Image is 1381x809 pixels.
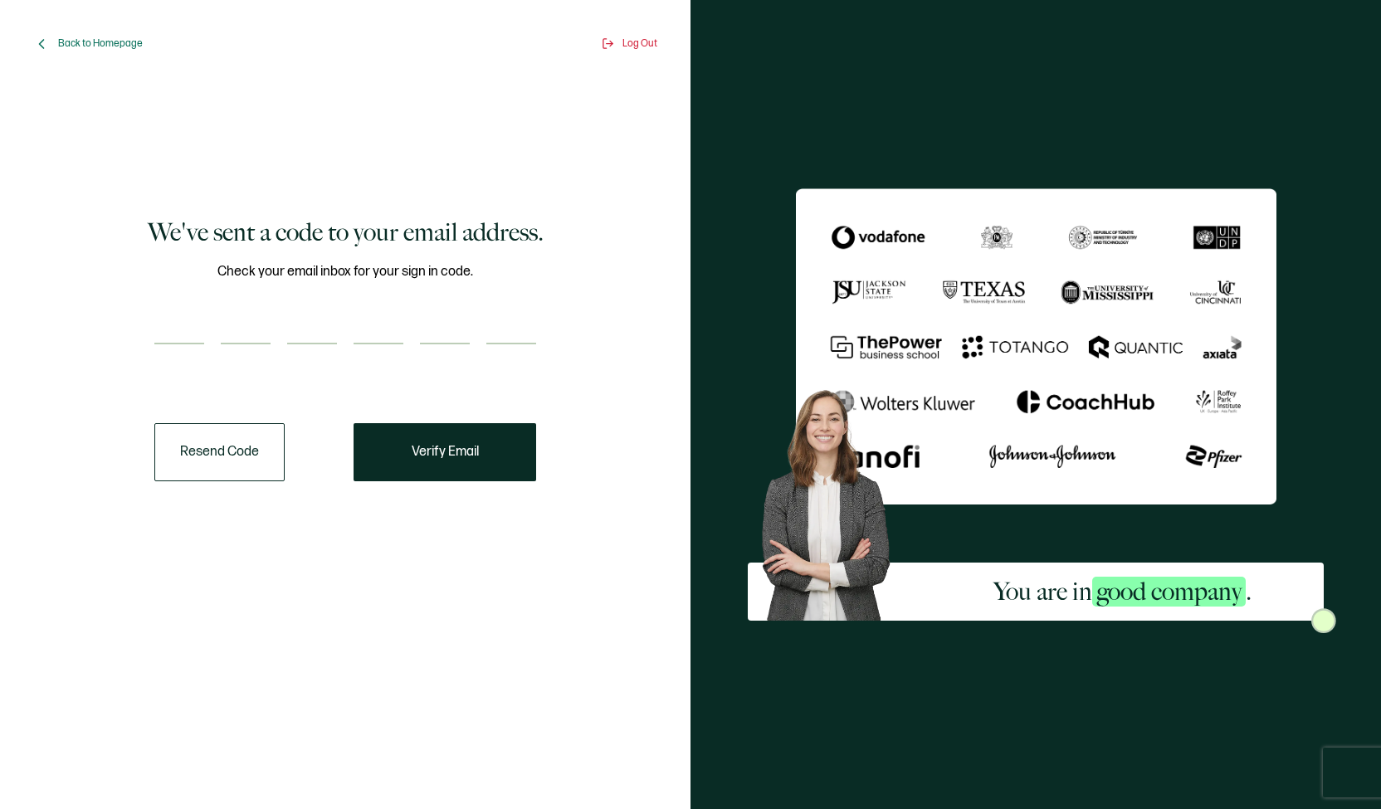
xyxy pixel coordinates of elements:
[154,423,285,481] button: Resend Code
[748,378,920,621] img: Sertifier Signup - You are in <span class="strong-h">good company</span>. Hero
[1092,577,1246,607] span: good company
[796,188,1276,505] img: Sertifier We've sent a code to your email address.
[412,446,479,459] span: Verify Email
[993,575,1252,608] h2: You are in .
[1311,608,1336,633] img: Sertifier Signup
[622,37,657,50] span: Log Out
[217,261,473,282] span: Check your email inbox for your sign in code.
[148,216,544,249] h1: We've sent a code to your email address.
[354,423,536,481] button: Verify Email
[58,37,143,50] span: Back to Homepage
